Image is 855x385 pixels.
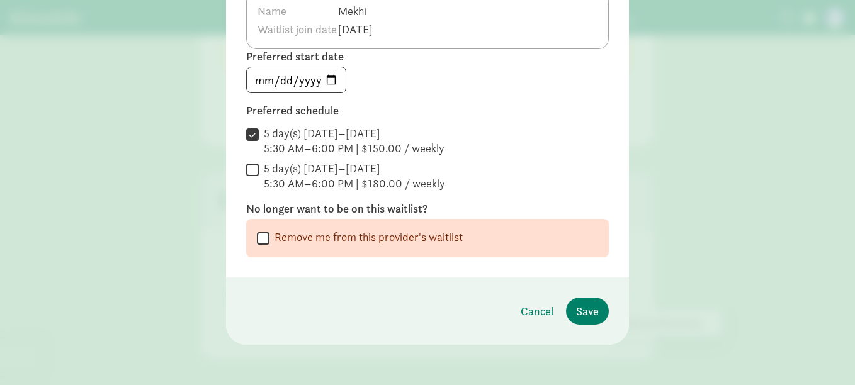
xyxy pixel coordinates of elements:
label: No longer want to be on this waitlist? [246,201,609,216]
label: Preferred start date [246,49,609,64]
span: Save [576,303,599,320]
th: Waitlist join date [257,20,337,38]
td: [DATE] [337,20,381,38]
button: Cancel [511,298,563,325]
div: 5:30 AM–6:00 PM | $180.00 / weekly [264,176,445,191]
div: 5 day(s) [DATE]–[DATE] [264,126,444,141]
span: Cancel [521,303,553,320]
div: 5:30 AM–6:00 PM | $150.00 / weekly [264,141,444,156]
label: Remove me from this provider's waitlist [269,230,463,245]
label: Preferred schedule [246,103,609,118]
div: 5 day(s) [DATE]–[DATE] [264,161,445,176]
th: Name [257,2,337,20]
td: Mekhi [337,2,381,20]
button: Save [566,298,609,325]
